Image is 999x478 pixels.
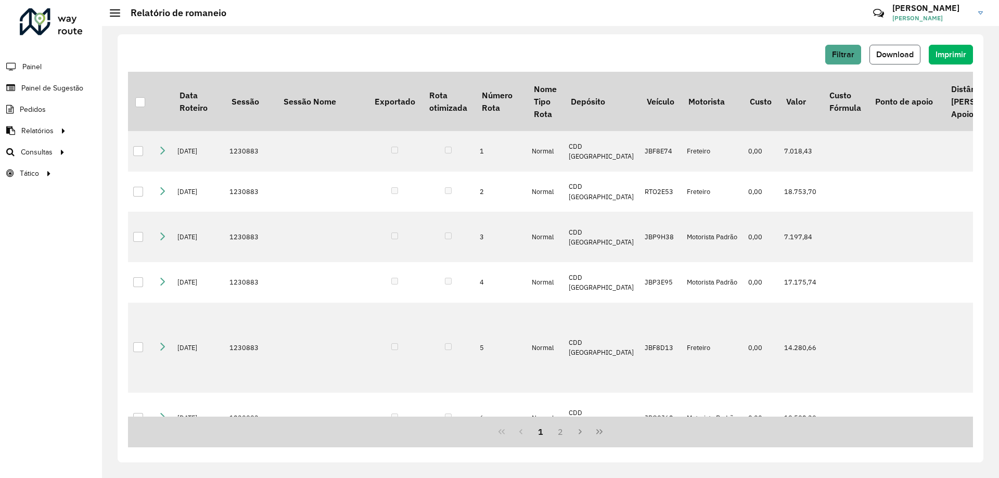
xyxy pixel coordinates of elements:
[682,131,743,172] td: Freteiro
[868,72,944,131] th: Ponto de apoio
[224,393,276,443] td: 1230883
[570,422,590,442] button: Next Page
[892,14,970,23] span: [PERSON_NAME]
[172,262,224,303] td: [DATE]
[779,131,822,172] td: 7.018,43
[639,131,681,172] td: JBF8E74
[224,303,276,393] td: 1230883
[21,125,54,136] span: Relatórios
[876,50,914,59] span: Download
[475,131,527,172] td: 1
[172,393,224,443] td: [DATE]
[527,131,563,172] td: Normal
[563,303,639,393] td: CDD [GEOGRAPHIC_DATA]
[563,262,639,303] td: CDD [GEOGRAPHIC_DATA]
[639,72,681,131] th: Veículo
[822,72,868,131] th: Custo Fórmula
[475,72,527,131] th: Número Rota
[743,303,779,393] td: 0,00
[825,45,861,64] button: Filtrar
[892,3,970,13] h3: [PERSON_NAME]
[475,212,527,262] td: 3
[475,172,527,212] td: 2
[639,172,681,212] td: RTO2E53
[531,422,550,442] button: 1
[550,422,570,442] button: 2
[590,422,609,442] button: Last Page
[21,83,83,94] span: Painel de Sugestão
[475,303,527,393] td: 5
[743,131,779,172] td: 0,00
[475,393,527,443] td: 6
[929,45,973,64] button: Imprimir
[367,72,422,131] th: Exportado
[224,212,276,262] td: 1230883
[779,393,822,443] td: 18.582,39
[779,172,822,212] td: 18.753,70
[172,212,224,262] td: [DATE]
[743,212,779,262] td: 0,00
[120,7,226,19] h2: Relatório de romaneio
[527,262,563,303] td: Normal
[639,212,681,262] td: JBP9H38
[639,303,681,393] td: JBF8D13
[172,72,224,131] th: Data Roteiro
[563,212,639,262] td: CDD [GEOGRAPHIC_DATA]
[527,212,563,262] td: Normal
[22,61,42,72] span: Painel
[172,303,224,393] td: [DATE]
[527,72,563,131] th: Nome Tipo Rota
[779,212,822,262] td: 7.197,84
[172,172,224,212] td: [DATE]
[867,2,890,24] a: Contato Rápido
[224,172,276,212] td: 1230883
[682,172,743,212] td: Freteiro
[682,303,743,393] td: Freteiro
[682,262,743,303] td: Motorista Padrão
[832,50,854,59] span: Filtrar
[422,72,474,131] th: Rota otimizada
[527,393,563,443] td: Normal
[743,72,779,131] th: Custo
[563,393,639,443] td: CDD [GEOGRAPHIC_DATA]
[21,147,53,158] span: Consultas
[563,131,639,172] td: CDD [GEOGRAPHIC_DATA]
[682,393,743,443] td: Motorista Padrão
[276,72,367,131] th: Sessão Nome
[936,50,966,59] span: Imprimir
[20,168,39,179] span: Tático
[743,262,779,303] td: 0,00
[682,212,743,262] td: Motorista Padrão
[639,262,681,303] td: JBP3E95
[475,262,527,303] td: 4
[527,303,563,393] td: Normal
[743,393,779,443] td: 0,00
[779,303,822,393] td: 14.280,66
[682,72,743,131] th: Motorista
[20,104,46,115] span: Pedidos
[869,45,920,64] button: Download
[563,72,639,131] th: Depósito
[224,131,276,172] td: 1230883
[779,72,822,131] th: Valor
[172,131,224,172] td: [DATE]
[639,393,681,443] td: JBQ0J62
[527,172,563,212] td: Normal
[224,72,276,131] th: Sessão
[779,262,822,303] td: 17.175,74
[743,172,779,212] td: 0,00
[224,262,276,303] td: 1230883
[563,172,639,212] td: CDD [GEOGRAPHIC_DATA]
